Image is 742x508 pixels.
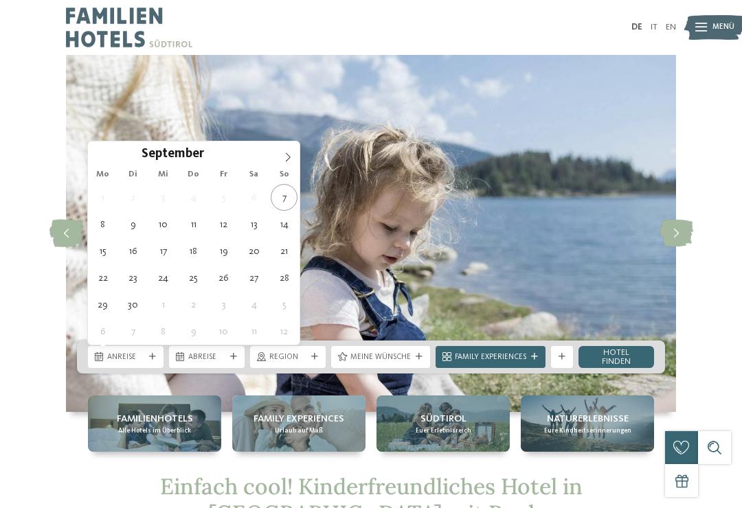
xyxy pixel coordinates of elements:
span: Urlaub auf Maß [275,426,323,435]
span: September 18, 2025 [180,238,207,264]
span: September 22, 2025 [89,264,116,291]
span: September 17, 2025 [150,238,177,264]
span: Oktober 6, 2025 [89,318,116,345]
span: September 9, 2025 [120,211,146,238]
span: September 29, 2025 [89,291,116,318]
span: Mo [88,170,118,179]
span: September 7, 2025 [271,184,297,211]
span: Di [118,170,148,179]
span: September 4, 2025 [180,184,207,211]
span: Oktober 10, 2025 [210,318,237,345]
span: Oktober 2, 2025 [180,291,207,318]
a: EN [666,23,676,32]
span: Oktober 4, 2025 [240,291,267,318]
a: Kinderfreundliches Hotel in Südtirol mit Pool gesucht? Naturerlebnisse Eure Kindheitserinnerungen [521,395,654,452]
span: Oktober 5, 2025 [271,291,297,318]
span: September 23, 2025 [120,264,146,291]
span: September 3, 2025 [150,184,177,211]
span: Menü [712,22,734,33]
span: Oktober 9, 2025 [180,318,207,345]
span: Family Experiences [254,412,344,426]
a: Kinderfreundliches Hotel in Südtirol mit Pool gesucht? Südtirol Euer Erlebnisreich [376,395,510,452]
span: Oktober 8, 2025 [150,318,177,345]
span: Familienhotels [117,412,193,426]
span: September 28, 2025 [271,264,297,291]
span: Sa [239,170,269,179]
span: Alle Hotels im Überblick [118,426,191,435]
span: September 16, 2025 [120,238,146,264]
span: Family Experiences [455,352,526,363]
span: Euer Erlebnisreich [416,426,471,435]
span: September [142,148,204,161]
span: September 24, 2025 [150,264,177,291]
a: IT [651,23,657,32]
span: Anreise [107,352,144,363]
span: Eure Kindheitserinnerungen [544,426,631,435]
span: September 14, 2025 [271,211,297,238]
span: Abreise [188,352,225,363]
span: Meine Wünsche [350,352,411,363]
span: Naturerlebnisse [547,412,629,426]
span: September 21, 2025 [271,238,297,264]
span: Oktober 7, 2025 [120,318,146,345]
span: Mi [148,170,179,179]
span: September 19, 2025 [210,238,237,264]
span: September 13, 2025 [240,211,267,238]
span: September 20, 2025 [240,238,267,264]
span: Oktober 3, 2025 [210,291,237,318]
span: Fr [209,170,239,179]
span: Oktober 12, 2025 [271,318,297,345]
input: Year [204,146,249,161]
a: DE [631,23,642,32]
span: September 27, 2025 [240,264,267,291]
span: September 10, 2025 [150,211,177,238]
span: So [269,170,300,179]
span: Oktober 1, 2025 [150,291,177,318]
span: September 6, 2025 [240,184,267,211]
span: September 25, 2025 [180,264,207,291]
a: Kinderfreundliches Hotel in Südtirol mit Pool gesucht? Family Experiences Urlaub auf Maß [232,395,366,452]
span: September 11, 2025 [180,211,207,238]
span: September 15, 2025 [89,238,116,264]
a: Hotel finden [578,346,654,368]
span: September 1, 2025 [89,184,116,211]
span: Region [269,352,306,363]
span: Do [179,170,209,179]
span: September 5, 2025 [210,184,237,211]
span: September 30, 2025 [120,291,146,318]
span: Oktober 11, 2025 [240,318,267,345]
a: Kinderfreundliches Hotel in Südtirol mit Pool gesucht? Familienhotels Alle Hotels im Überblick [88,395,221,452]
span: September 8, 2025 [89,211,116,238]
span: September 12, 2025 [210,211,237,238]
span: September 26, 2025 [210,264,237,291]
span: Südtirol [420,412,466,426]
img: Kinderfreundliches Hotel in Südtirol mit Pool gesucht? [66,55,676,412]
span: September 2, 2025 [120,184,146,211]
